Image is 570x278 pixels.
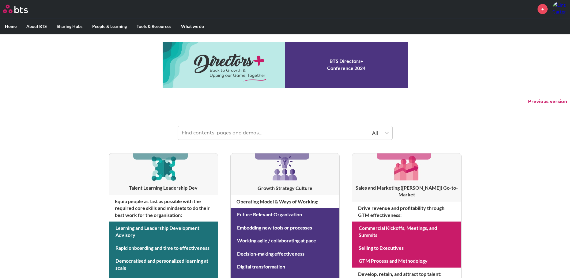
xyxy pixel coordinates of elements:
[3,5,28,13] img: BTS Logo
[87,18,132,34] label: People & Learning
[109,195,218,222] h4: Equip people as fast as possible with the required core skills and mindsets to do their best work...
[270,153,300,183] img: [object Object]
[231,185,339,191] h3: Growth Strategy Culture
[352,202,461,222] h4: Drive revenue and profitability through GTM effectiveness :
[538,4,548,14] a: +
[163,42,408,88] a: Conference 2024
[552,2,567,16] a: Profile
[3,5,39,13] a: Go home
[392,153,421,183] img: [object Object]
[552,2,567,16] img: Linz Carter
[231,195,339,208] h4: Operating Model & Ways of Working :
[176,18,209,34] label: What we do
[21,18,52,34] label: About BTS
[109,184,218,191] h3: Talent Learning Leadership Dev
[52,18,87,34] label: Sharing Hubs
[352,184,461,198] h3: Sales and Marketing ([PERSON_NAME]) Go-to-Market
[178,126,331,140] input: Find contents, pages and demos...
[132,18,176,34] label: Tools & Resources
[334,129,378,136] div: All
[528,98,567,105] button: Previous version
[149,153,178,183] img: [object Object]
